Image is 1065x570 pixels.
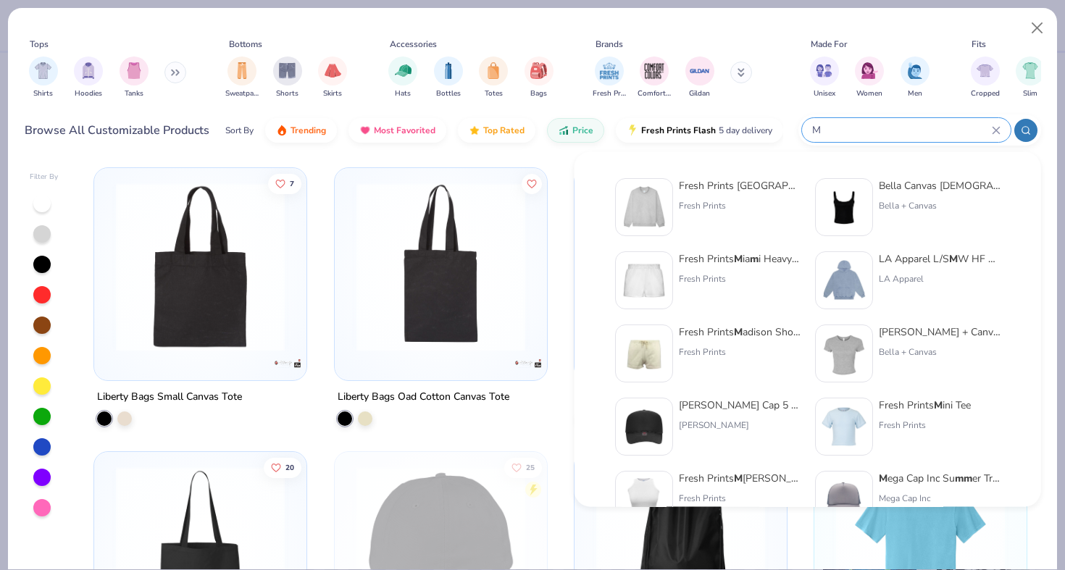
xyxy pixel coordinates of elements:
span: Cropped [971,88,1000,99]
span: Totes [485,88,503,99]
img: Gildan Image [689,60,711,82]
button: filter button [120,56,149,99]
button: filter button [525,56,554,99]
span: 25 [525,464,534,471]
div: Fresh Prints ia i Heavyweight Shorts [679,251,801,267]
span: Slim [1023,88,1037,99]
span: 20 [285,464,294,471]
div: Liberty Bags Small Canvas Tote [97,388,242,406]
button: filter button [225,56,259,99]
img: Totes Image [485,62,501,79]
button: filter button [638,56,671,99]
span: Gildan [689,88,710,99]
div: Tops [30,38,49,51]
img: Slim Image [1022,62,1038,79]
div: filter for Cropped [971,56,1000,99]
button: filter button [855,56,884,99]
div: filter for Shorts [273,56,302,99]
strong: m [964,471,972,485]
img: flash.gif [627,125,638,136]
div: filter for Skirts [318,56,347,99]
img: Shorts Image [279,62,296,79]
img: TopRated.gif [469,125,480,136]
button: filter button [901,56,930,99]
div: filter for Hoodies [74,56,103,99]
button: filter button [29,56,58,99]
span: Top Rated [483,125,525,136]
strong: M [949,252,958,266]
div: Fresh Prints [879,419,971,432]
div: Fresh Prints [GEOGRAPHIC_DATA] ock Neck Heavyweight Sweatshirt [679,178,801,193]
img: 8af284bf-0d00-45ea-9003-ce4b9a3194ad [822,185,866,230]
img: f5d85501-0dbb-4ee4-b115-c08fa3845d83 [622,185,667,230]
img: Hats Image [395,62,412,79]
div: [PERSON_NAME] [679,419,801,432]
input: Try "T-Shirt" [811,122,992,138]
div: Made For [811,38,847,51]
div: Sort By [225,124,254,137]
span: Bags [530,88,547,99]
div: [PERSON_NAME] Cap 5 Panel id Profile esh Back Trucker Hat [679,398,801,413]
button: Trending [265,118,337,143]
span: Hoodies [75,88,102,99]
div: filter for Comfort Colors [638,56,671,99]
img: 72ba704f-09a2-4d3f-9e57-147d586207a1 [622,477,667,522]
img: Men Image [907,62,923,79]
div: Fresh Prints ini Tee [879,398,971,413]
img: af8dff09-eddf-408b-b5dc-51145765dcf2 [622,258,667,303]
div: filter for Men [901,56,930,99]
img: Liberty Bags logo [514,349,543,378]
button: Like [264,458,301,478]
div: filter for Bottles [434,56,463,99]
div: filter for Fresh Prints [593,56,626,99]
img: 9e140c90-e119-4704-82d8-5c3fb2806cdf [822,477,866,522]
div: Liberty Bags Oad Cotton Canvas Tote [338,388,509,406]
img: Tanks Image [126,62,142,79]
span: 5 day delivery [719,122,772,139]
div: Brands [596,38,623,51]
img: Bottles Image [440,62,456,79]
strong: m [955,471,964,485]
div: Fresh Prints adison Shorts [679,324,801,340]
div: filter for Slim [1016,56,1045,99]
div: Fresh Prints [679,199,801,212]
button: filter button [1016,56,1045,99]
img: dcfe7741-dfbe-4acc-ad9a-3b0f92b71621 [822,404,866,449]
button: filter button [318,56,347,99]
div: filter for Bags [525,56,554,99]
span: Tanks [125,88,143,99]
span: Bottles [436,88,461,99]
button: Top Rated [458,118,535,143]
div: filter for Totes [479,56,508,99]
div: Bella + Canvas [879,199,1001,212]
strong: M [734,252,743,266]
img: most_fav.gif [359,125,371,136]
img: Liberty Bags logo [274,349,303,378]
img: Comfort Colors Image [643,60,665,82]
button: filter button [810,56,839,99]
div: filter for Unisex [810,56,839,99]
div: filter for Tanks [120,56,149,99]
span: Unisex [814,88,835,99]
img: Shirts Image [35,62,51,79]
div: Accessories [390,38,437,51]
button: Like [521,173,541,193]
span: Shorts [276,88,298,99]
div: filter for Hats [388,56,417,99]
button: filter button [388,56,417,99]
div: filter for Women [855,56,884,99]
div: Bella + Canvas [879,345,1001,359]
button: filter button [74,56,103,99]
div: Fresh Prints [679,492,801,505]
strong: M [734,325,743,339]
div: Fresh Prints [679,345,801,359]
span: Men [908,88,922,99]
img: Bags Image [530,62,546,79]
img: Sweatpants Image [234,62,250,79]
span: Fresh Prints Flash [641,125,716,136]
div: ega Cap Inc Su er Trucker Cap [879,471,1001,486]
img: fee0796b-e86a-466e-b8fd-f4579757b005 [532,183,716,351]
span: Hats [395,88,411,99]
button: Fresh Prints Flash5 day delivery [616,118,783,143]
div: filter for Gildan [685,56,714,99]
